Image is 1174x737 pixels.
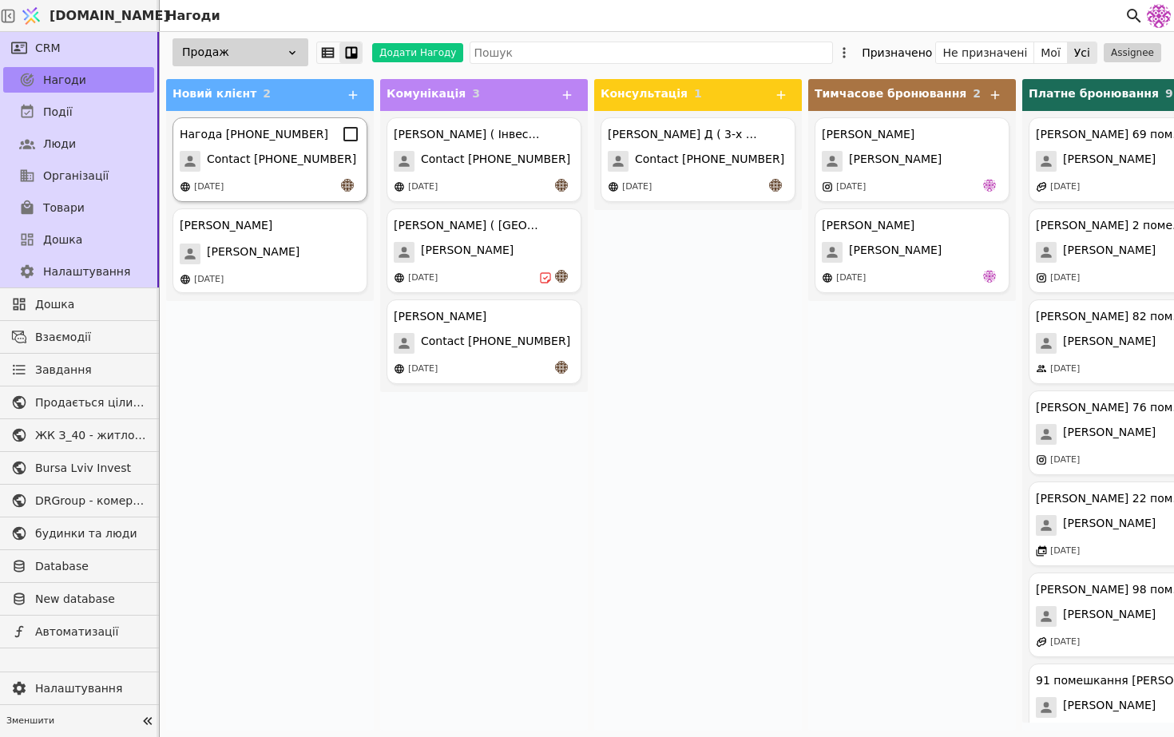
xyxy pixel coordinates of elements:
span: Contact [PHONE_NUMBER] [207,151,356,172]
div: [PERSON_NAME]Contact [PHONE_NUMBER][DATE]an [387,299,581,384]
span: Дошка [43,232,82,248]
span: [DOMAIN_NAME] [50,6,169,26]
span: [PERSON_NAME] [849,151,942,172]
span: Contact [PHONE_NUMBER] [421,333,570,354]
div: [DATE] [1050,636,1080,649]
div: [PERSON_NAME] ( [GEOGRAPHIC_DATA] ) [394,217,545,234]
span: [PERSON_NAME] [1063,424,1156,445]
span: 2 [973,87,981,100]
button: Мої [1034,42,1068,64]
a: Організації [3,163,154,188]
img: an [769,179,782,192]
span: Нагоди [43,72,86,89]
span: Database [35,558,146,575]
span: Платне бронювання [1029,87,1159,100]
a: Події [3,99,154,125]
img: instagram.svg [1036,272,1047,283]
span: Contact [PHONE_NUMBER] [421,151,570,172]
img: people.svg [1036,363,1047,374]
span: Дошка [35,296,146,313]
span: Організації [43,168,109,184]
div: [DATE] [1050,363,1080,376]
img: online-store.svg [180,181,191,192]
div: [PERSON_NAME] [822,126,914,143]
div: Продаж [173,38,308,66]
span: CRM [35,40,61,57]
img: events.svg [1036,545,1047,557]
div: [DATE] [194,273,224,287]
a: Налаштування [3,259,154,284]
a: Автоматизації [3,619,154,644]
span: Консультація [601,87,688,100]
div: [PERSON_NAME] [394,308,486,325]
a: Дошка [3,291,154,317]
div: [DATE] [1050,271,1080,285]
div: [DATE] [1050,454,1080,467]
span: Bursa Lviv Invest [35,460,146,477]
span: [PERSON_NAME] [421,242,514,263]
div: [DATE] [622,180,652,194]
span: Взаємодії [35,329,146,346]
div: [DATE] [408,180,438,194]
div: Нагода [PHONE_NUMBER]Contact [PHONE_NUMBER][DATE]an [173,117,367,202]
span: Автоматизації [35,624,146,640]
div: [DATE] [194,180,224,194]
div: [PERSON_NAME][PERSON_NAME][DATE]de [815,117,1009,202]
span: [PERSON_NAME] [207,244,299,264]
span: Комунікація [387,87,466,100]
img: online-store.svg [394,272,405,283]
img: instagram.svg [822,181,833,192]
a: Bursa Lviv Invest [3,455,154,481]
a: Database [3,553,154,579]
div: [DATE] [1050,180,1080,194]
span: Тимчасове бронювання [815,87,966,100]
div: [DATE] [1050,545,1080,558]
a: DRGroup - комерційна нерухоомість [3,488,154,513]
button: Усі [1068,42,1097,64]
img: online-store.svg [822,272,833,283]
span: Налаштування [35,680,146,697]
span: 1 [694,87,702,100]
span: ЖК З_40 - житлова та комерційна нерухомість класу Преміум [35,427,146,444]
input: Пошук [470,42,833,64]
span: будинки та люди [35,525,146,542]
img: de [983,270,996,283]
img: online-store.svg [608,181,619,192]
a: New database [3,586,154,612]
a: Взаємодії [3,324,154,350]
a: [DOMAIN_NAME] [16,1,160,31]
span: [PERSON_NAME] [1063,242,1156,263]
span: Новий клієнт [173,87,256,100]
a: Люди [3,131,154,157]
a: CRM [3,35,154,61]
a: Додати Нагоду [363,43,463,62]
a: Товари [3,195,154,220]
div: [PERSON_NAME][PERSON_NAME][DATE] [173,208,367,293]
span: 2 [263,87,271,100]
span: [PERSON_NAME] [1063,697,1156,718]
span: [PERSON_NAME] [849,242,942,263]
div: [PERSON_NAME] [822,217,914,234]
img: an [555,361,568,374]
a: ЖК З_40 - житлова та комерційна нерухомість класу Преміум [3,422,154,448]
span: Contact [PHONE_NUMBER] [635,151,784,172]
div: [PERSON_NAME] ( Інвестиція ) [394,126,545,143]
span: 9 [1165,87,1173,100]
img: Logo [19,1,43,31]
img: an [555,179,568,192]
div: [DATE] [408,363,438,376]
a: Продається цілий будинок [PERSON_NAME] нерухомість [3,390,154,415]
div: [PERSON_NAME] ( Інвестиція )Contact [PHONE_NUMBER][DATE]an [387,117,581,202]
a: Налаштування [3,676,154,701]
div: [PERSON_NAME] [180,217,272,234]
span: [PERSON_NAME] [1063,333,1156,354]
span: Події [43,104,73,121]
div: [DATE] [836,271,866,285]
span: [PERSON_NAME] [1063,606,1156,627]
span: New database [35,591,146,608]
div: [DATE] [408,271,438,285]
span: Налаштування [43,263,130,280]
a: Дошка [3,227,154,252]
span: Завдання [35,362,92,378]
span: Продається цілий будинок [PERSON_NAME] нерухомість [35,394,146,411]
